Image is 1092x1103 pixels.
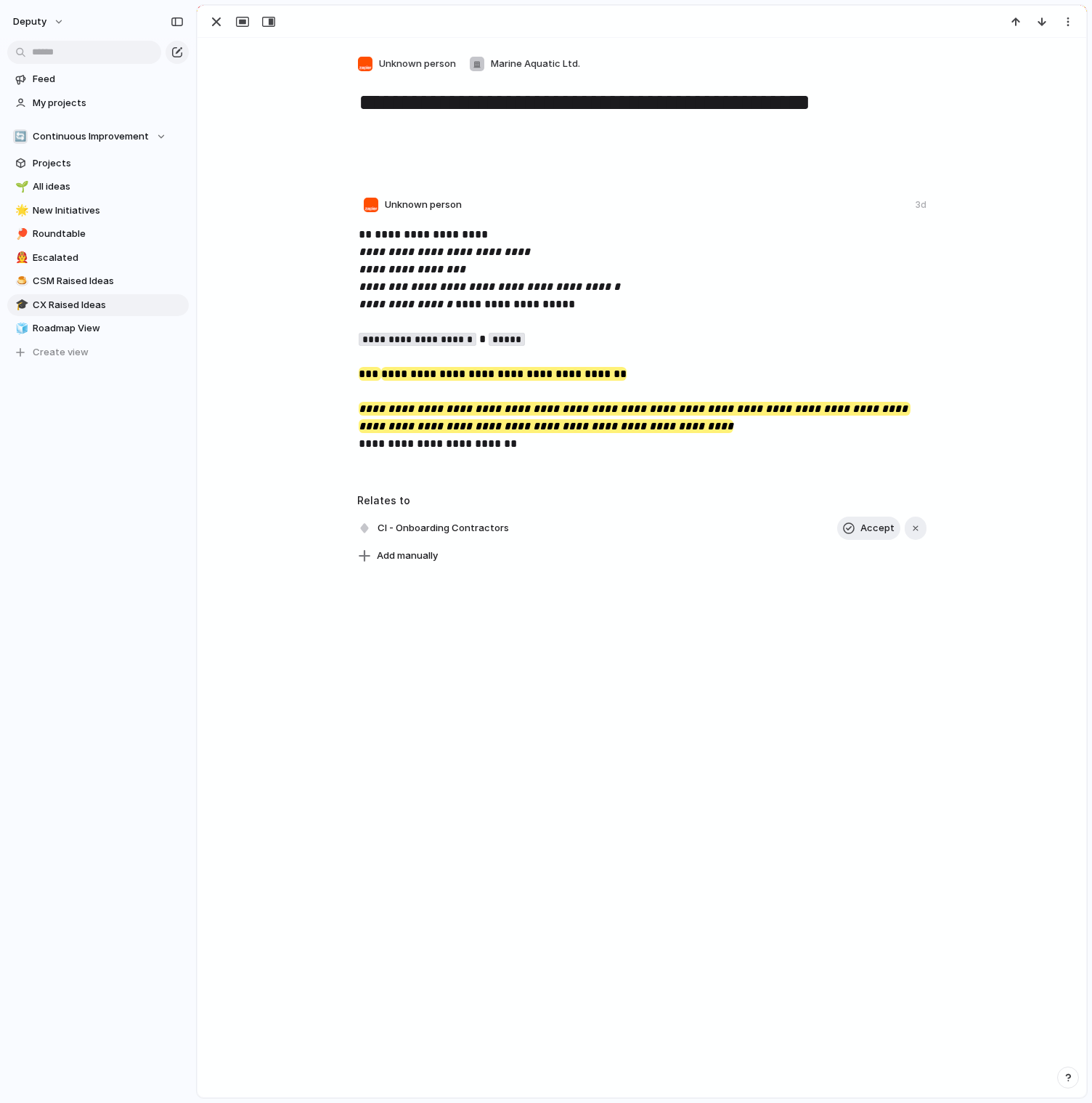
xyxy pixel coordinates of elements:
h3: Relates to [357,493,926,508]
a: 🌟New Initiatives [7,200,189,222]
button: 🧊 [13,321,28,336]
a: Feed [7,68,189,90]
a: 🏓Roundtable [7,223,189,245]
span: Escalated [33,251,184,265]
div: 🎓 [15,296,25,313]
a: 👨‍🚒Escalated [7,247,189,269]
div: 👨‍🚒 [15,249,25,266]
span: CX Raised Ideas [33,298,184,312]
span: deputy [13,15,46,29]
span: Feed [33,72,184,86]
span: My projects [33,96,184,110]
span: New Initiatives [33,203,184,218]
button: Accept [837,517,900,540]
span: Unknown person [385,198,462,212]
button: 👨‍🚒 [13,251,28,265]
div: 🍮 [15,273,25,290]
span: Add manually [377,549,438,563]
span: CI - Onboarding Contractors [373,518,513,538]
span: Marine Aquatic Ltd. [491,57,580,71]
span: Roadmap View [33,321,184,336]
button: 🌟 [13,203,28,218]
div: 🧊 [15,320,25,337]
span: Unknown person [379,57,456,71]
a: 🧊Roadmap View [7,318,189,339]
div: 3d [916,198,926,211]
span: Roundtable [33,227,184,241]
span: Accept [860,521,895,536]
div: 🌟 [15,202,25,219]
span: CSM Raised Ideas [33,274,184,288]
button: 🍮 [13,274,28,288]
a: My projects [7,92,189,114]
button: Marine Aquatic Ltd. [465,52,584,76]
a: 🌱All ideas [7,176,189,198]
span: Projects [33,156,184,171]
div: 🔄 [13,129,28,144]
button: 🎓 [13,298,28,312]
button: 🏓 [13,227,28,241]
button: Add manually [352,546,444,566]
button: deputy [7,10,72,33]
div: 🌱 [15,179,25,195]
button: Create view [7,342,189,363]
button: 🔄Continuous Improvement [7,126,189,148]
a: 🎓CX Raised Ideas [7,294,189,316]
span: Create view [33,345,89,360]
a: Projects [7,153,189,174]
div: 🏓 [15,226,25,243]
span: All ideas [33,179,184,194]
span: Continuous Improvement [33,129,149,144]
a: 🍮CSM Raised Ideas [7,270,189,292]
button: Unknown person [354,52,460,76]
button: 🌱 [13,179,28,194]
